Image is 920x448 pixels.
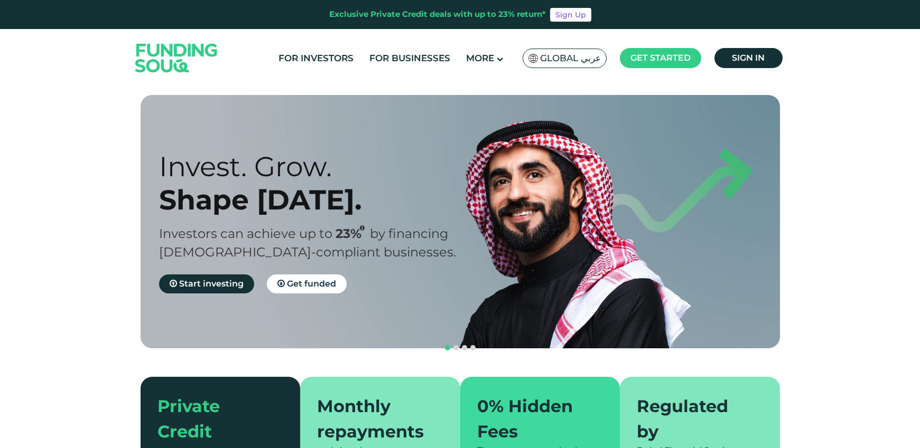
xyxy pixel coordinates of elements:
div: Regulated by [637,394,750,444]
a: Start investing [159,274,254,293]
span: Get funded [287,279,336,289]
span: Global عربي [540,52,601,64]
img: Logo [125,31,228,84]
div: Exclusive Private Credit deals with up to 23% return* [329,8,546,21]
a: For Businesses [367,50,453,67]
div: Shape [DATE]. [159,183,479,216]
span: More [466,53,494,63]
a: Sign Up [550,8,591,22]
div: Invest. Grow. [159,150,479,183]
a: For Investors [276,50,356,67]
i: 23% IRR (expected) ~ 15% Net yield (expected) [360,225,365,231]
button: navigation [452,344,460,352]
a: Sign in [714,48,783,68]
div: 0% Hidden Fees [477,394,591,444]
span: Get started [630,53,691,63]
a: Get funded [267,274,347,293]
span: 23% [336,226,370,241]
img: SA Flag [528,54,538,63]
button: navigation [469,344,477,352]
button: navigation [460,344,469,352]
div: Monthly repayments [317,394,431,444]
span: Investors can achieve up to [159,226,332,241]
span: Start investing [179,279,244,289]
span: Sign in [732,53,765,63]
button: navigation [443,344,452,352]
